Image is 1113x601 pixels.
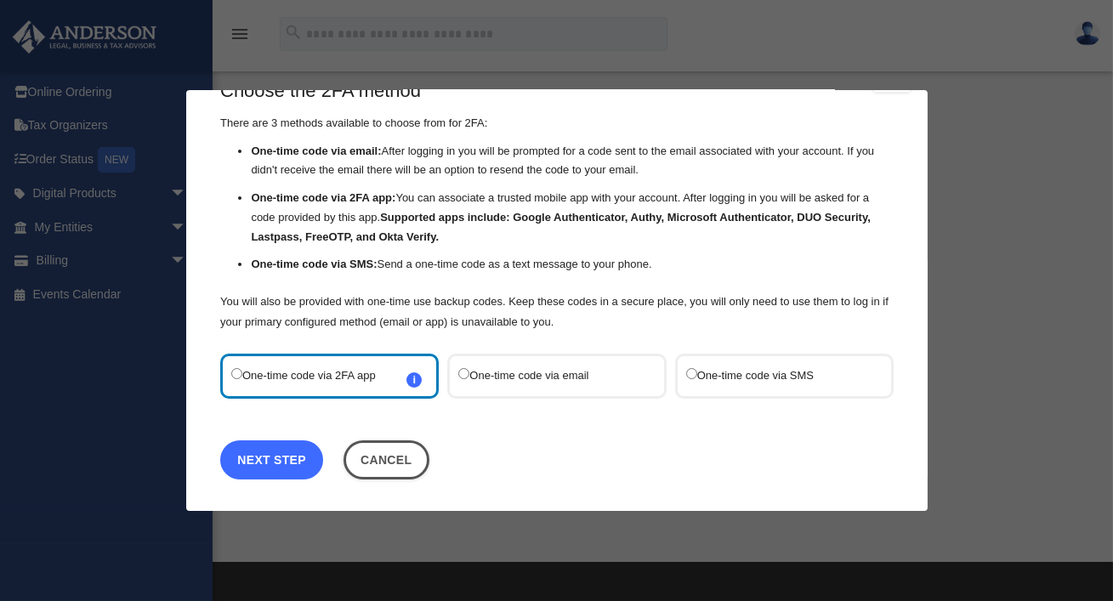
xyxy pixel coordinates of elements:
strong: One-time code via 2FA app: [251,191,395,204]
input: One-time code via email [458,368,469,379]
h3: Choose the 2FA method [220,78,894,105]
label: One-time code via email [458,365,638,388]
li: You can associate a trusted mobile app with your account. After logging in you will be asked for ... [251,189,894,247]
strong: Supported apps include: Google Authenticator, Authy, Microsoft Authenticator, DUO Security, Lastp... [251,211,870,243]
li: After logging in you will be prompted for a code sent to the email associated with your account. ... [251,142,894,181]
span: i [406,372,422,388]
input: One-time code via 2FA appi [231,368,242,379]
label: One-time code via 2FA app [231,365,411,388]
li: Send a one-time code as a text message to your phone. [251,255,894,275]
input: One-time code via SMS [685,368,696,379]
p: You will also be provided with one-time use backup codes. Keep these codes in a secure place, you... [220,292,894,332]
a: Next Step [220,440,323,479]
button: Close this dialog window [343,440,429,479]
strong: One-time code via email: [251,145,381,157]
strong: One-time code via SMS: [251,258,377,270]
label: One-time code via SMS [685,365,865,388]
div: There are 3 methods available to choose from for 2FA: [220,78,894,332]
